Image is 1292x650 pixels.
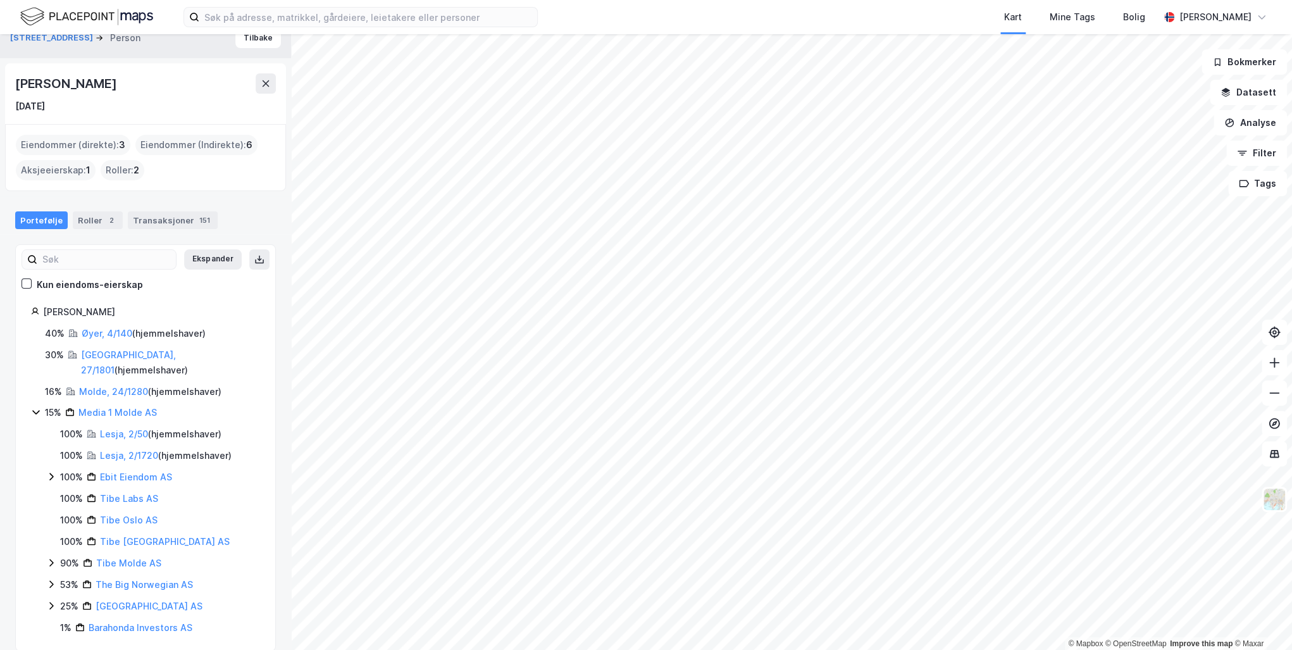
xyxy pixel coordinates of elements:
div: 90% [60,556,79,571]
div: Person [110,30,140,46]
div: ( hjemmelshaver ) [79,384,221,399]
div: [DATE] [15,99,45,114]
div: ( hjemmelshaver ) [82,326,206,341]
span: 6 [246,137,252,153]
button: Datasett [1210,80,1287,105]
div: ( hjemmelshaver ) [81,347,260,378]
div: 40% [45,326,65,341]
img: logo.f888ab2527a4732fd821a326f86c7f29.svg [20,6,153,28]
div: ( hjemmelshaver ) [100,448,232,463]
div: Kun eiendoms-eierskap [37,277,143,292]
a: [GEOGRAPHIC_DATA], 27/1801 [81,349,176,375]
span: 1 [86,163,90,178]
button: Bokmerker [1202,49,1287,75]
div: Mine Tags [1050,9,1095,25]
a: [GEOGRAPHIC_DATA] AS [96,601,202,611]
div: 1% [60,620,71,635]
div: Portefølje [15,211,68,229]
div: 100% [60,427,83,442]
button: Tilbake [235,28,281,48]
div: Kart [1004,9,1022,25]
div: 53% [60,577,78,592]
div: Aksjeeierskap : [16,160,96,180]
a: Media 1 Molde AS [78,407,157,418]
input: Søk på adresse, matrikkel, gårdeiere, leietakere eller personer [199,8,537,27]
div: 100% [60,470,83,485]
div: Roller [73,211,123,229]
a: Barahonda Investors AS [89,622,192,633]
a: Øyer, 4/140 [82,328,132,339]
button: Ekspander [184,249,242,270]
div: 100% [60,534,83,549]
a: Molde, 24/1280 [79,386,148,397]
a: Tibe Labs AS [100,493,158,504]
button: Filter [1226,141,1287,166]
iframe: Chat Widget [1229,589,1292,650]
a: Mapbox [1068,639,1103,648]
span: 2 [134,163,139,178]
div: Roller : [101,160,144,180]
input: Søk [37,250,176,269]
div: 100% [60,491,83,506]
div: Bolig [1123,9,1145,25]
a: Lesja, 2/50 [100,428,148,439]
div: 15% [45,405,61,420]
button: Tags [1228,171,1287,196]
a: Lesja, 2/1720 [100,450,158,461]
div: 16% [45,384,62,399]
div: 2 [105,214,118,227]
img: Z [1262,487,1286,511]
div: [PERSON_NAME] [43,304,260,320]
div: Eiendommer (direkte) : [16,135,130,155]
span: 3 [119,137,125,153]
a: OpenStreetMap [1105,639,1167,648]
div: 100% [60,448,83,463]
div: [PERSON_NAME] [15,73,119,94]
a: Tibe Molde AS [96,558,161,568]
button: Analyse [1214,110,1287,135]
div: Kontrollprogram for chat [1229,589,1292,650]
a: Tibe [GEOGRAPHIC_DATA] AS [100,536,230,547]
button: [STREET_ADDRESS] [10,32,96,44]
a: The Big Norwegian AS [96,579,193,590]
a: Improve this map [1170,639,1233,648]
div: ( hjemmelshaver ) [100,427,221,442]
div: 25% [60,599,78,614]
a: Ebit Eiendom AS [100,472,172,482]
div: Eiendommer (Indirekte) : [135,135,258,155]
div: 30% [45,347,64,363]
div: Transaksjoner [128,211,218,229]
div: [PERSON_NAME] [1179,9,1252,25]
div: 151 [197,214,213,227]
a: Tibe Oslo AS [100,515,158,525]
div: 100% [60,513,83,528]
